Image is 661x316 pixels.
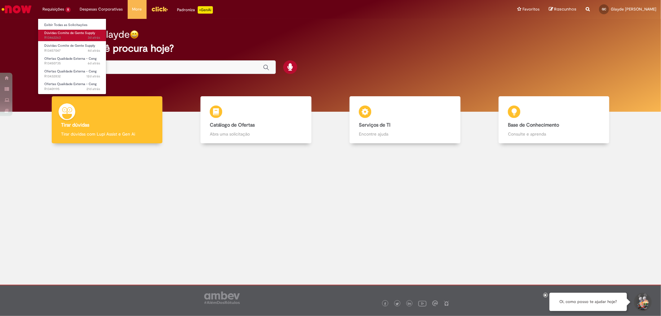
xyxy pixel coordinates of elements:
img: logo_footer_naosei.png [444,301,449,306]
img: logo_footer_workplace.png [432,301,438,306]
a: Aberto R13432832 : Ofertas Qualidade Externa - Ceng [38,68,106,80]
p: Tirar dúvidas com Lupi Assist e Gen Ai [61,131,153,137]
span: Rascunhos [554,6,576,12]
span: Despesas Corporativas [80,6,123,12]
a: Aberto R13462263 : Dúvidas Comite de Gente Supply [38,30,106,41]
img: logo_footer_linkedin.png [408,302,411,306]
a: Base de Conhecimento Consulte e aprenda [479,96,628,144]
span: 6d atrás [88,61,100,66]
time: 12/08/2025 08:59:39 [86,87,100,91]
time: 27/08/2025 08:30:23 [88,61,100,66]
span: R13401195 [44,87,100,92]
b: Serviços de TI [359,122,390,128]
img: logo_footer_twitter.png [396,302,399,305]
p: +GenAi [198,6,213,14]
span: Ofertas Qualidade Externa - Ceng [44,69,97,74]
span: Favoritos [522,6,540,12]
span: 21d atrás [86,87,100,91]
span: R13462263 [44,35,100,40]
p: Abra uma solicitação [210,131,302,137]
span: 4d atrás [88,48,100,53]
span: Ofertas Qualidade Externa - Ceng [44,56,97,61]
a: Aberto R13401195 : Ofertas Qualidade Externa - Ceng [38,81,106,92]
a: Aberto R13450735 : Ofertas Qualidade Externa - Ceng [38,55,106,67]
div: Padroniza [177,6,213,14]
span: Ofertas Qualidade Externa - Ceng [44,82,97,86]
span: Dúvidas Comite de Gente Supply [44,31,95,35]
img: click_logo_yellow_360x200.png [151,4,168,14]
b: Catálogo de Ofertas [210,122,255,128]
p: Encontre ajuda [359,131,451,137]
h2: O que você procura hoje? [57,43,604,54]
span: R13457047 [44,48,100,53]
a: Serviços de TI Encontre ajuda [331,96,480,144]
span: 12d atrás [86,74,100,79]
img: logo_footer_youtube.png [418,299,426,307]
b: Tirar dúvidas [61,122,89,128]
span: More [132,6,142,12]
a: Rascunhos [549,6,576,12]
div: Oi, como posso te ajudar hoje? [549,293,627,311]
img: ServiceNow [1,3,33,15]
span: R13432832 [44,74,100,79]
button: Iniciar Conversa de Suporte [633,293,652,311]
ul: Requisições [38,19,106,94]
span: Glayde [PERSON_NAME] [611,6,656,12]
time: 28/08/2025 11:14:56 [88,48,100,53]
span: Requisições [42,6,64,12]
b: Base de Conhecimento [508,122,559,128]
span: 3d atrás [88,35,100,40]
a: Exibir Todas as Solicitações [38,22,106,28]
span: 5 [65,7,71,12]
a: Tirar dúvidas Tirar dúvidas com Lupi Assist e Gen Ai [33,96,182,144]
span: GC [602,7,606,11]
p: Consulte e aprenda [508,131,600,137]
time: 20/08/2025 14:49:11 [86,74,100,79]
a: Aberto R13457047 : Dúvidas Comite de Gente Supply [38,42,106,54]
span: Dúvidas Comite de Gente Supply [44,43,95,48]
time: 29/08/2025 12:51:44 [88,35,100,40]
span: R13450735 [44,61,100,66]
img: logo_footer_facebook.png [384,302,387,305]
a: Catálogo de Ofertas Abra uma solicitação [182,96,331,144]
img: logo_footer_ambev_rotulo_gray.png [204,292,240,304]
img: happy-face.png [130,30,139,39]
